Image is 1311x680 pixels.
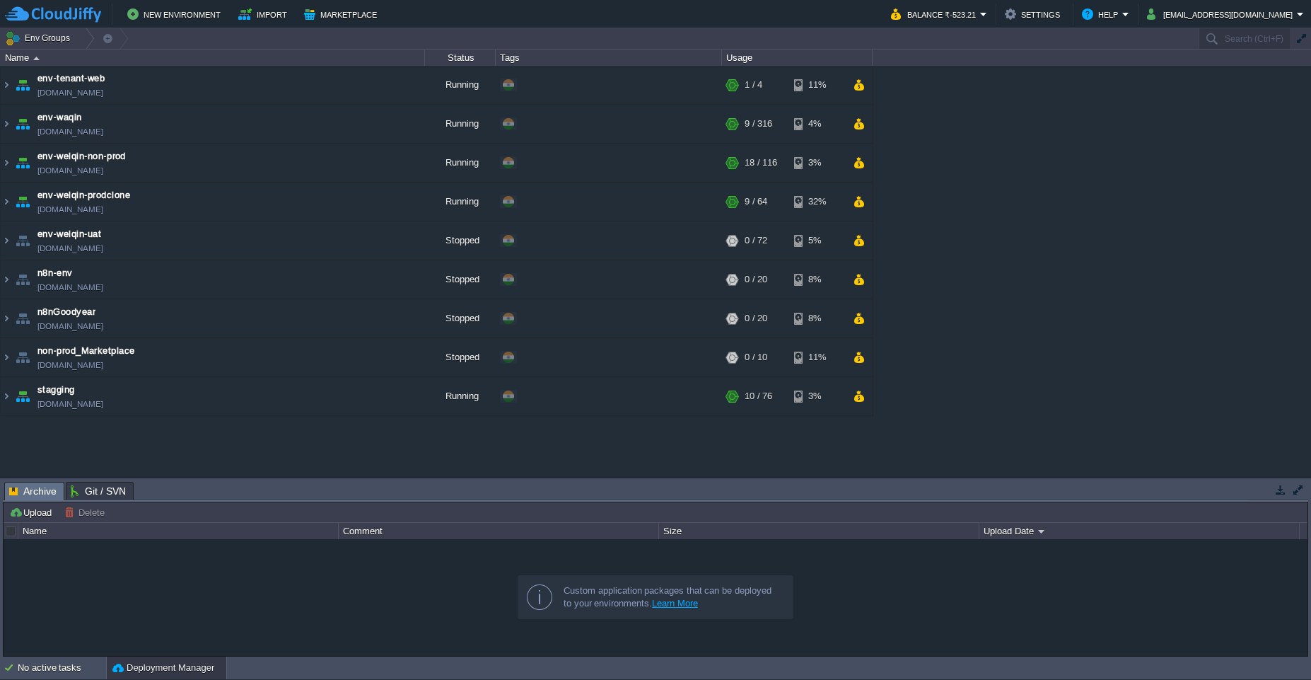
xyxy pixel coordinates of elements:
[37,319,103,333] a: [DOMAIN_NAME]
[1,221,12,260] img: AMDAwAAAACH5BAEAAAAALAAAAAABAAEAAAICRAEAOw==
[794,183,840,221] div: 32%
[980,523,1299,539] div: Upload Date
[794,260,840,299] div: 8%
[37,280,103,294] a: [DOMAIN_NAME]
[1082,6,1122,23] button: Help
[37,397,103,411] a: [DOMAIN_NAME]
[112,661,214,675] button: Deployment Manager
[1,66,12,104] img: AMDAwAAAACH5BAEAAAAALAAAAAABAAEAAAICRAEAOw==
[37,241,103,255] a: [DOMAIN_NAME]
[564,584,781,610] div: Custom application packages that can be deployed to your environments.
[1005,6,1064,23] button: Settings
[37,71,105,86] a: env-tenant-web
[425,221,496,260] div: Stopped
[33,57,40,60] img: AMDAwAAAACH5BAEAAAAALAAAAAABAAEAAAICRAEAOw==
[13,377,33,415] img: AMDAwAAAACH5BAEAAAAALAAAAAABAAEAAAICRAEAOw==
[13,144,33,182] img: AMDAwAAAACH5BAEAAAAALAAAAAABAAEAAAICRAEAOw==
[5,6,101,23] img: CloudJiffy
[13,338,33,376] img: AMDAwAAAACH5BAEAAAAALAAAAAABAAEAAAICRAEAOw==
[1147,6,1297,23] button: [EMAIL_ADDRESS][DOMAIN_NAME]
[425,144,496,182] div: Running
[1,299,12,338] img: AMDAwAAAACH5BAEAAAAALAAAAAABAAEAAAICRAEAOw==
[425,299,496,338] div: Stopped
[127,6,225,23] button: New Environment
[37,358,103,372] a: [DOMAIN_NAME]
[37,188,130,202] a: env-welqin-prodclone
[37,266,73,280] a: n8n-env
[5,28,75,48] button: Env Groups
[13,221,33,260] img: AMDAwAAAACH5BAEAAAAALAAAAAABAAEAAAICRAEAOw==
[723,50,872,66] div: Usage
[37,227,101,241] a: env-welqin-uat
[745,221,767,260] div: 0 / 72
[13,299,33,338] img: AMDAwAAAACH5BAEAAAAALAAAAAABAAEAAAICRAEAOw==
[1252,623,1297,666] iframe: chat widget
[794,144,840,182] div: 3%
[745,105,772,143] div: 9 / 316
[794,338,840,376] div: 11%
[652,598,698,609] a: Learn More
[339,523,658,539] div: Comment
[425,377,496,415] div: Running
[425,260,496,299] div: Stopped
[425,338,496,376] div: Stopped
[71,483,126,500] span: Git / SVN
[745,144,777,182] div: 18 / 116
[37,305,95,319] a: n8nGoodyear
[794,66,840,104] div: 11%
[794,377,840,415] div: 3%
[19,523,338,539] div: Name
[37,149,126,163] a: env-welqin-non-prod
[745,299,767,338] div: 0 / 20
[13,183,33,221] img: AMDAwAAAACH5BAEAAAAALAAAAAABAAEAAAICRAEAOw==
[238,6,291,23] button: Import
[37,202,103,217] span: [DOMAIN_NAME]
[745,260,767,299] div: 0 / 20
[37,125,103,139] a: [DOMAIN_NAME]
[37,344,135,358] a: non-prod_Marketplace
[13,260,33,299] img: AMDAwAAAACH5BAEAAAAALAAAAAABAAEAAAICRAEAOw==
[425,66,496,104] div: Running
[13,66,33,104] img: AMDAwAAAACH5BAEAAAAALAAAAAABAAEAAAICRAEAOw==
[794,299,840,338] div: 8%
[1,144,12,182] img: AMDAwAAAACH5BAEAAAAALAAAAAABAAEAAAICRAEAOw==
[9,483,57,500] span: Archive
[37,163,103,178] a: [DOMAIN_NAME]
[660,523,979,539] div: Size
[304,6,381,23] button: Marketplace
[1,338,12,376] img: AMDAwAAAACH5BAEAAAAALAAAAAABAAEAAAICRAEAOw==
[64,506,109,519] button: Delete
[891,6,980,23] button: Balance ₹-523.21
[1,260,12,299] img: AMDAwAAAACH5BAEAAAAALAAAAAABAAEAAAICRAEAOw==
[37,110,82,125] a: env-waqin
[13,105,33,143] img: AMDAwAAAACH5BAEAAAAALAAAAAABAAEAAAICRAEAOw==
[9,506,56,519] button: Upload
[1,105,12,143] img: AMDAwAAAACH5BAEAAAAALAAAAAABAAEAAAICRAEAOw==
[745,338,767,376] div: 0 / 10
[745,183,767,221] div: 9 / 64
[37,86,103,100] a: [DOMAIN_NAME]
[18,657,106,679] div: No active tasks
[496,50,721,66] div: Tags
[425,183,496,221] div: Running
[745,66,762,104] div: 1 / 4
[1,183,12,221] img: AMDAwAAAACH5BAEAAAAALAAAAAABAAEAAAICRAEAOw==
[425,105,496,143] div: Running
[426,50,495,66] div: Status
[37,383,75,397] a: stagging
[745,377,772,415] div: 10 / 76
[1,377,12,415] img: AMDAwAAAACH5BAEAAAAALAAAAAABAAEAAAICRAEAOw==
[794,221,840,260] div: 5%
[1,50,424,66] div: Name
[794,105,840,143] div: 4%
